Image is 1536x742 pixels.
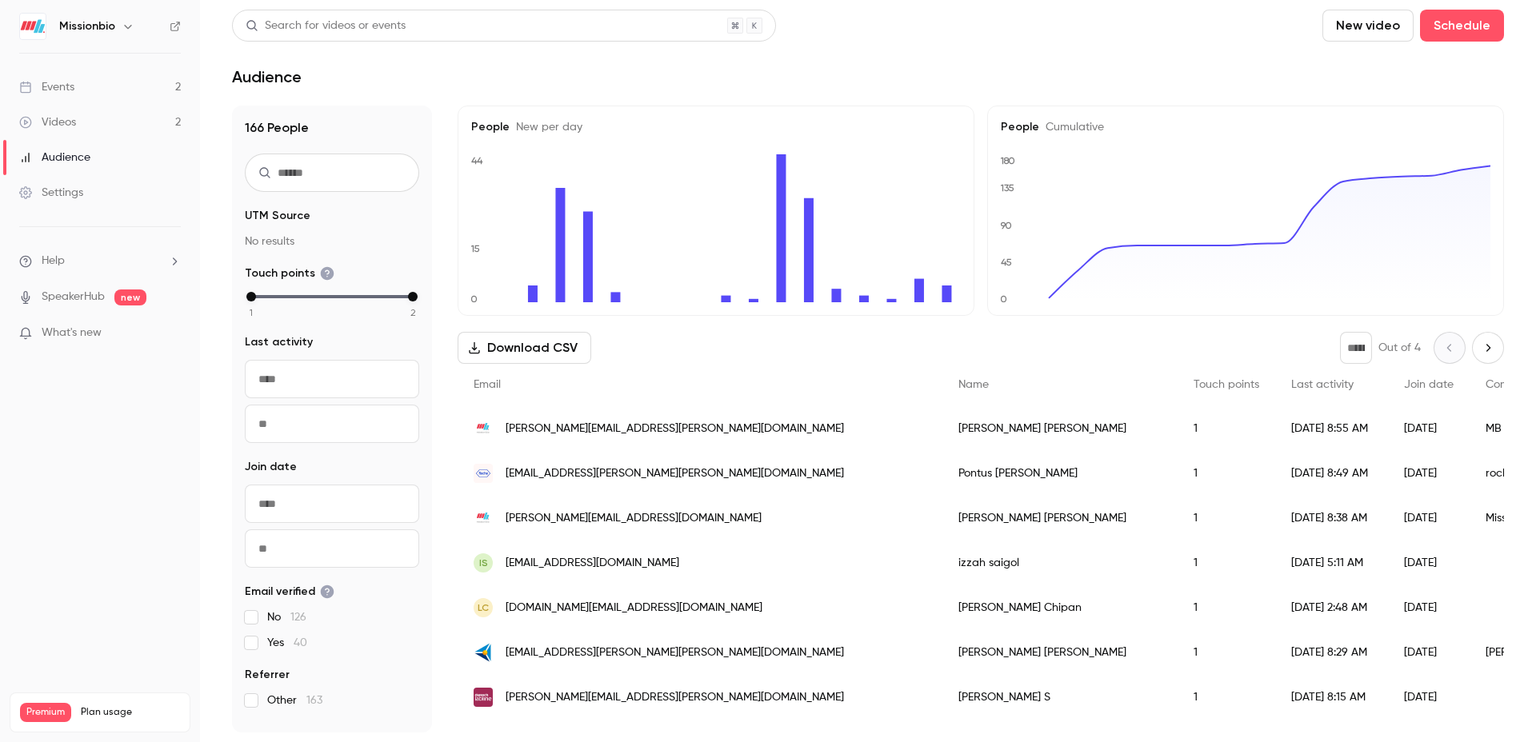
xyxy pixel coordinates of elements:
[470,293,478,305] text: 0
[1388,630,1470,675] div: [DATE]
[410,305,416,320] span: 2
[245,584,334,600] span: Email verified
[20,14,46,39] img: Missionbio
[162,326,181,341] iframe: Noticeable Trigger
[471,119,961,135] h5: People
[245,459,297,475] span: Join date
[1322,10,1414,42] button: New video
[408,292,418,301] div: max
[19,185,83,201] div: Settings
[1388,541,1470,585] div: [DATE]
[19,150,90,166] div: Audience
[1194,379,1259,390] span: Touch points
[1472,332,1504,364] button: Next page
[1000,182,1014,193] text: 135
[42,325,102,341] span: What's new
[59,18,115,34] h6: Missionbio
[942,675,1178,720] div: [PERSON_NAME] S
[471,155,483,166] text: 44
[1291,379,1354,390] span: Last activity
[306,695,322,706] span: 163
[506,689,844,706] span: [PERSON_NAME][EMAIL_ADDRESS][PERSON_NAME][DOMAIN_NAME]
[1275,496,1388,541] div: [DATE] 8:38 AM
[474,643,493,662] img: bucher.ch
[1404,379,1454,390] span: Join date
[1178,496,1275,541] div: 1
[1420,10,1504,42] button: Schedule
[506,510,762,527] span: [PERSON_NAME][EMAIL_ADDRESS][DOMAIN_NAME]
[1275,675,1388,720] div: [DATE] 8:15 AM
[506,555,679,572] span: [EMAIL_ADDRESS][DOMAIN_NAME]
[1178,675,1275,720] div: 1
[478,600,489,615] span: LC
[20,703,71,722] span: Premium
[1178,451,1275,496] div: 1
[506,465,844,482] span: [EMAIL_ADDRESS][PERSON_NAME][PERSON_NAME][DOMAIN_NAME]
[470,243,480,254] text: 15
[474,379,501,390] span: Email
[1000,155,1015,166] text: 180
[1178,630,1275,675] div: 1
[114,289,146,305] span: new
[267,635,307,651] span: Yes
[942,451,1178,496] div: Pontus [PERSON_NAME]
[942,630,1178,675] div: [PERSON_NAME] [PERSON_NAME]
[458,332,591,364] button: Download CSV
[1039,122,1104,133] span: Cumulative
[250,305,253,320] span: 1
[510,122,582,133] span: New per day
[1001,257,1012,268] text: 45
[1275,451,1388,496] div: [DATE] 8:49 AM
[246,292,256,301] div: min
[245,233,419,249] p: No results
[1388,675,1470,720] div: [DATE]
[245,334,313,350] span: Last activity
[1275,630,1388,675] div: [DATE] 8:29 AM
[290,612,306,623] span: 126
[1178,406,1275,451] div: 1
[1000,293,1007,305] text: 0
[474,464,493,483] img: roche.com
[474,509,493,528] img: missionbio.com
[506,644,844,661] span: [EMAIL_ADDRESS][PERSON_NAME][PERSON_NAME][DOMAIN_NAME]
[1275,585,1388,630] div: [DATE] 2:48 AM
[245,265,334,281] span: Touch points
[245,208,310,224] span: UTM Source
[942,406,1178,451] div: [PERSON_NAME] [PERSON_NAME]
[1388,406,1470,451] div: [DATE]
[506,421,844,437] span: [PERSON_NAME][EMAIL_ADDRESS][PERSON_NAME][DOMAIN_NAME]
[42,253,65,269] span: Help
[942,496,1178,541] div: [PERSON_NAME] [PERSON_NAME]
[1178,585,1275,630] div: 1
[474,688,493,707] img: labline.it
[1000,220,1012,231] text: 90
[42,289,105,305] a: SpeakerHub
[1388,496,1470,541] div: [DATE]
[245,118,419,138] h1: 166 People
[19,114,76,130] div: Videos
[1388,585,1470,630] div: [DATE]
[246,18,406,34] div: Search for videos or events
[81,706,180,719] span: Plan usage
[474,419,493,438] img: missionbio.com
[479,556,488,570] span: is
[245,667,290,683] span: Referrer
[1275,541,1388,585] div: [DATE] 5:11 AM
[506,600,762,616] span: [DOMAIN_NAME][EMAIL_ADDRESS][DOMAIN_NAME]
[1178,541,1275,585] div: 1
[958,379,989,390] span: Name
[1275,406,1388,451] div: [DATE] 8:55 AM
[942,541,1178,585] div: izzah saigol
[19,253,181,269] li: help-dropdown-opener
[232,67,302,86] h1: Audience
[267,692,322,708] span: Other
[267,609,306,625] span: No
[1388,451,1470,496] div: [DATE]
[19,79,74,95] div: Events
[294,637,307,648] span: 40
[1001,119,1490,135] h5: People
[942,585,1178,630] div: [PERSON_NAME] Chipan
[1378,340,1421,356] p: Out of 4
